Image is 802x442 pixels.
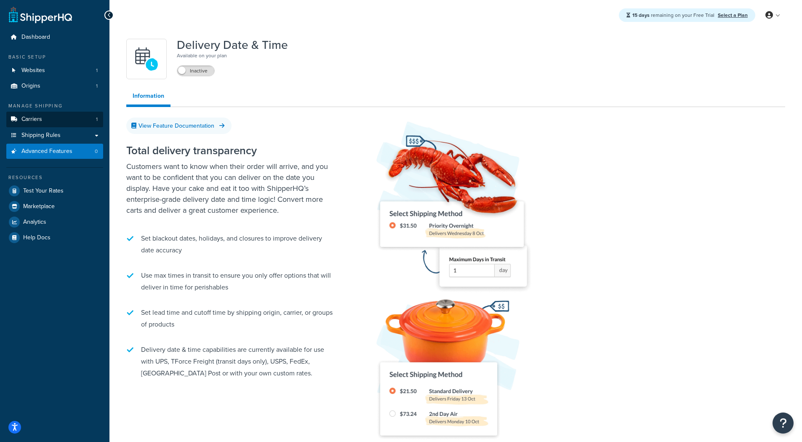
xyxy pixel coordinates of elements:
[126,303,337,335] li: Set lead time and cutoff time by shipping origin, carrier, or groups of products
[126,145,337,157] h2: Total delivery transparency
[96,67,98,74] span: 1
[6,144,103,159] a: Advanced Features0
[23,234,51,241] span: Help Docs
[132,44,161,74] img: gfkeb5ejjkALwAAAABJRU5ErkJggg==
[6,214,103,230] a: Analytics
[126,265,337,297] li: Use max times in transit to ensure you only offer options that will deliver in time for perishables
[177,51,288,60] p: Available on your plan
[6,63,103,78] li: Websites
[6,128,103,143] a: Shipping Rules
[96,116,98,123] span: 1
[6,183,103,198] a: Test Your Rates
[96,83,98,90] span: 1
[6,112,103,127] li: Carriers
[6,112,103,127] a: Carriers1
[6,29,103,45] a: Dashboard
[21,132,61,139] span: Shipping Rules
[21,67,45,74] span: Websites
[6,78,103,94] a: Origins1
[6,230,103,245] a: Help Docs
[21,116,42,123] span: Carriers
[6,54,103,61] div: Basic Setup
[21,34,50,41] span: Dashboard
[21,148,72,155] span: Advanced Features
[126,161,337,216] p: Customers want to know when their order will arrive, and you want to be confident that you can de...
[632,11,650,19] strong: 15 days
[6,174,103,181] div: Resources
[95,148,98,155] span: 0
[126,340,337,383] li: Delivery date & time capabilities are currently available for use with UPS, TForce Freight (trans...
[718,11,748,19] a: Select a Plan
[632,11,716,19] span: remaining on your Free Trial
[6,102,103,110] div: Manage Shipping
[23,219,46,226] span: Analytics
[6,78,103,94] li: Origins
[23,188,64,195] span: Test Your Rates
[177,39,288,51] h1: Delivery Date & Time
[773,413,794,434] button: Open Resource Center
[177,66,214,76] label: Inactive
[126,118,232,134] a: View Feature Documentation
[6,144,103,159] li: Advanced Features
[6,199,103,214] a: Marketplace
[23,203,55,210] span: Marketplace
[126,228,337,260] li: Set blackout dates, holidays, and closures to improve delivery date accuracy
[126,88,171,107] a: Information
[21,83,40,90] span: Origins
[6,63,103,78] a: Websites1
